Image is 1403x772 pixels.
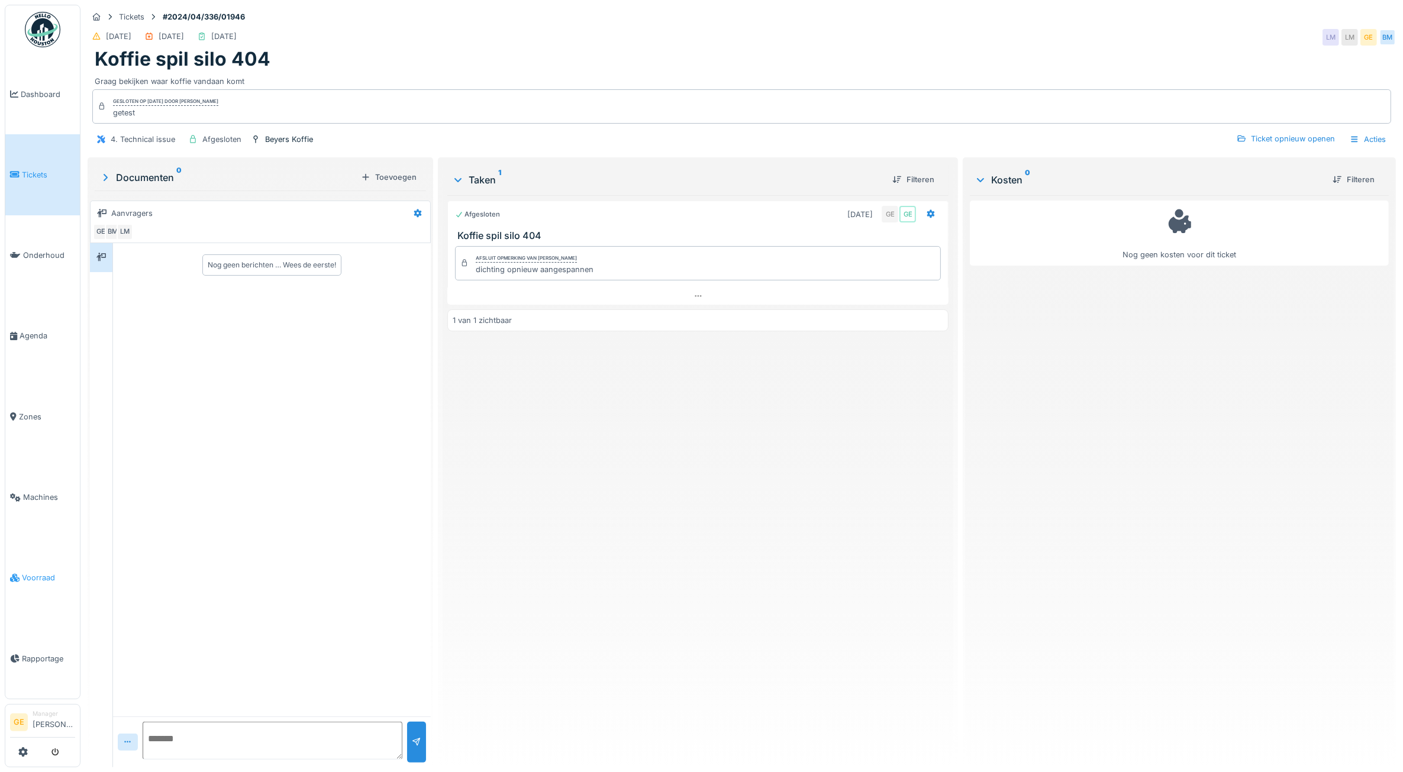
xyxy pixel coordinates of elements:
div: Graag bekijken waar koffie vandaan komt [95,71,1389,87]
a: Dashboard [5,54,80,134]
div: Nog geen kosten voor dit ticket [978,206,1381,261]
div: [DATE] [211,31,237,42]
h1: Koffie spil silo 404 [95,48,270,70]
a: Tickets [5,134,80,215]
div: Afgesloten [202,134,241,145]
div: Taken [452,173,883,187]
div: [DATE] [847,209,873,220]
span: Machines [23,492,75,503]
div: [DATE] [106,31,131,42]
div: Afgesloten [455,209,500,219]
div: GE [899,206,916,222]
div: BM [105,224,121,240]
h3: Koffie spil silo 404 [457,230,944,241]
div: Toevoegen [356,169,421,185]
div: Nog geen berichten … Wees de eerste! [208,260,336,270]
a: Agenda [5,296,80,376]
div: getest [113,107,218,118]
span: Rapportage [22,653,75,664]
div: Filteren [888,172,939,188]
div: 1 van 1 zichtbaar [453,315,512,326]
div: LM [1341,29,1358,46]
li: GE [10,713,28,731]
div: Ticket opnieuw openen [1232,131,1340,147]
a: Onderhoud [5,215,80,296]
div: GE [1360,29,1377,46]
strong: #2024/04/336/01946 [158,11,250,22]
img: Badge_color-CXgf-gQk.svg [25,12,60,47]
span: Tickets [22,169,75,180]
div: Filteren [1328,172,1379,188]
div: Beyers Koffie [265,134,313,145]
a: GE Manager[PERSON_NAME] [10,709,75,738]
div: [DATE] [159,31,184,42]
div: Acties [1344,131,1391,148]
a: Rapportage [5,618,80,699]
div: Gesloten op [DATE] door [PERSON_NAME] [113,98,218,106]
div: Manager [33,709,75,718]
div: Documenten [99,170,356,185]
sup: 0 [1025,173,1030,187]
span: Dashboard [21,89,75,100]
a: Voorraad [5,538,80,618]
span: Agenda [20,330,75,341]
span: Voorraad [22,572,75,583]
span: Zones [19,411,75,422]
div: Tickets [119,11,144,22]
div: Afsluit opmerking van [PERSON_NAME] [476,254,577,263]
div: LM [1323,29,1339,46]
div: GE [93,224,109,240]
a: Zones [5,376,80,457]
sup: 1 [498,173,501,187]
sup: 0 [176,170,182,185]
div: LM [117,224,133,240]
div: GE [882,206,898,222]
li: [PERSON_NAME] [33,709,75,735]
div: Aanvragers [111,208,153,219]
div: 4. Technical issue [111,134,175,145]
div: Kosten [975,173,1323,187]
a: Machines [5,457,80,537]
span: Onderhoud [23,250,75,261]
div: BM [1379,29,1396,46]
div: dichting opnieuw aangespannen [476,264,594,275]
